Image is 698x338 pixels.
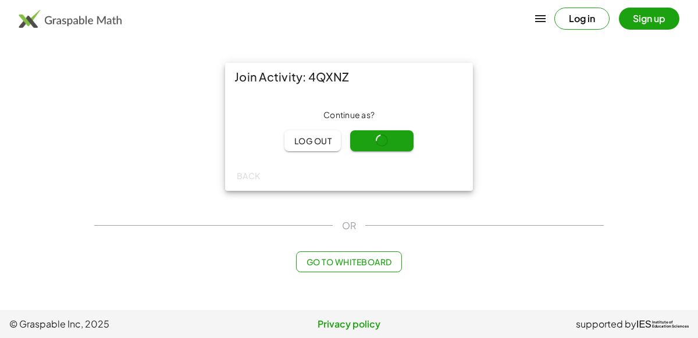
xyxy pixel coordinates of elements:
a: Privacy policy [236,317,462,331]
span: OR [342,219,356,233]
span: Go to Whiteboard [306,257,391,267]
button: Log out [284,130,341,151]
span: Institute of Education Sciences [652,321,689,329]
button: Log in [554,8,610,30]
div: Join Activity: 4QXNZ [225,63,473,91]
span: IES [636,319,651,330]
button: Sign up [619,8,679,30]
span: Log out [294,136,332,146]
a: IESInstitute ofEducation Sciences [636,317,689,331]
span: © Graspable Inc, 2025 [9,317,236,331]
div: Continue as ? [234,109,464,121]
button: Go to Whiteboard [296,251,401,272]
span: supported by [576,317,636,331]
